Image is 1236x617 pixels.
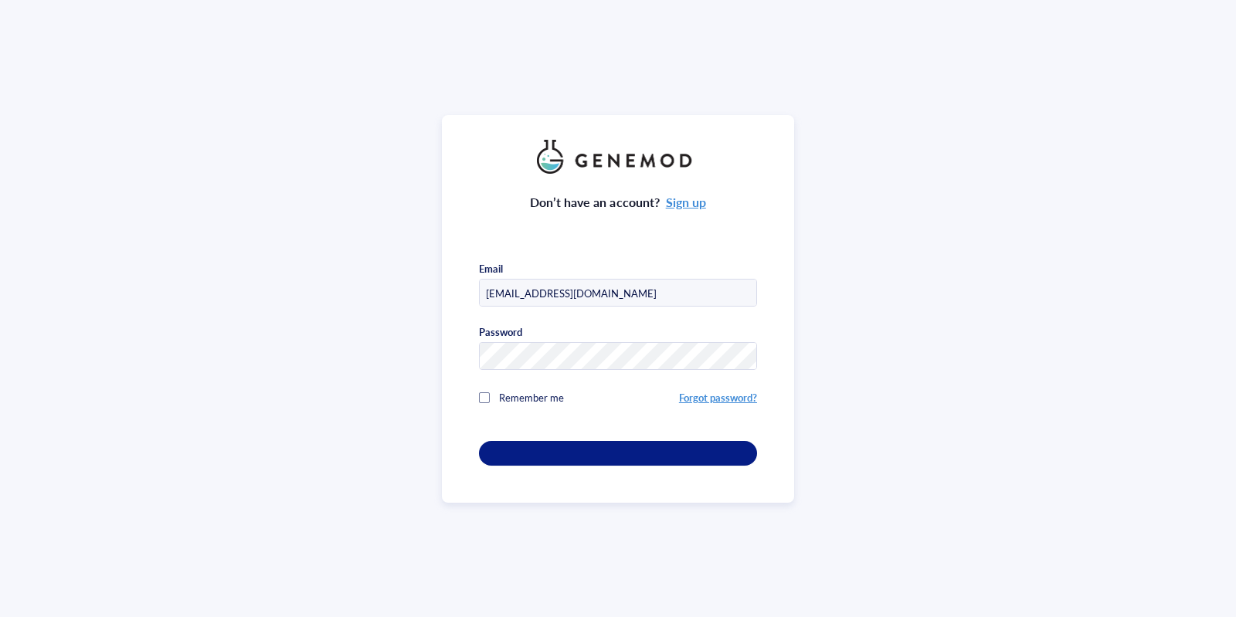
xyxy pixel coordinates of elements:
[499,390,564,405] span: Remember me
[679,390,757,405] a: Forgot password?
[479,262,503,276] div: Email
[666,193,706,211] a: Sign up
[479,325,522,339] div: Password
[530,192,706,212] div: Don’t have an account?
[537,140,699,174] img: genemod_logo_light-BcqUzbGq.png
